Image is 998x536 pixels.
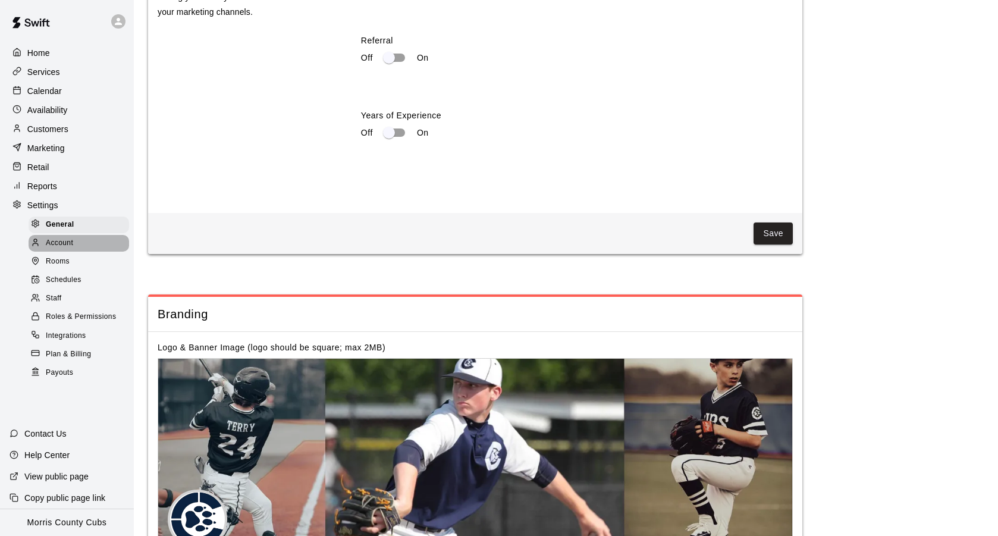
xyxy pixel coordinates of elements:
[29,235,129,252] div: Account
[29,363,134,382] a: Payouts
[10,101,124,119] a: Availability
[46,367,73,379] span: Payouts
[29,272,129,289] div: Schedules
[29,309,129,325] div: Roles & Permissions
[46,219,74,231] span: General
[27,199,58,211] p: Settings
[29,217,129,233] div: General
[27,142,65,154] p: Marketing
[10,120,124,138] a: Customers
[29,215,134,234] a: General
[46,237,73,249] span: Account
[29,345,134,363] a: Plan & Billing
[46,311,116,323] span: Roles & Permissions
[27,516,107,529] p: Morris County Cubs
[27,47,50,59] p: Home
[27,123,68,135] p: Customers
[27,66,60,78] p: Services
[29,234,134,252] a: Account
[46,330,86,342] span: Integrations
[10,63,124,81] a: Services
[361,127,373,139] p: Off
[417,52,429,64] p: On
[10,139,124,157] a: Marketing
[29,346,129,363] div: Plan & Billing
[24,471,89,482] p: View public page
[29,308,134,327] a: Roles & Permissions
[29,327,134,345] a: Integrations
[10,196,124,214] a: Settings
[46,256,70,268] span: Rooms
[46,274,81,286] span: Schedules
[29,365,129,381] div: Payouts
[29,290,129,307] div: Staff
[10,82,124,100] a: Calendar
[361,52,373,64] p: Off
[29,271,134,290] a: Schedules
[27,85,62,97] p: Calendar
[27,161,49,173] p: Retail
[417,127,429,139] p: On
[361,109,793,121] label: Years of Experience
[24,428,67,440] p: Contact Us
[10,158,124,176] a: Retail
[10,44,124,62] a: Home
[29,328,129,344] div: Integrations
[158,343,385,352] label: Logo & Banner Image (logo should be square; max 2MB)
[24,449,70,461] p: Help Center
[29,253,134,271] a: Rooms
[46,349,91,361] span: Plan & Billing
[27,104,68,116] p: Availability
[361,35,793,46] label: Referral
[27,180,57,192] p: Reports
[46,293,61,305] span: Staff
[29,253,129,270] div: Rooms
[754,222,793,245] button: Save
[10,177,124,195] a: Reports
[29,290,134,308] a: Staff
[24,492,105,504] p: Copy public page link
[158,306,793,322] span: Branding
